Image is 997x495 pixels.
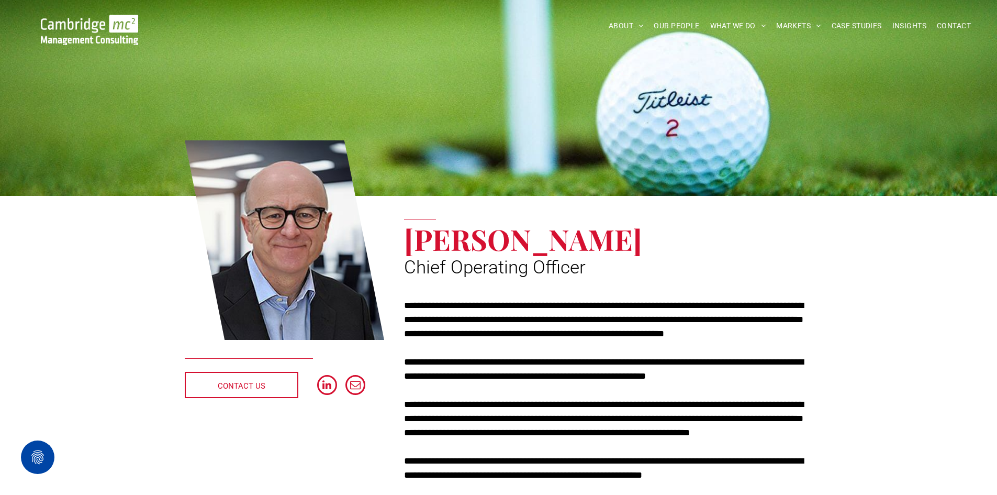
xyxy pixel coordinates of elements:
span: [PERSON_NAME] [404,219,642,258]
a: CONTACT US [185,372,298,398]
a: ABOUT [603,18,649,34]
a: email [345,375,365,398]
span: Chief Operating Officer [404,257,586,278]
span: CONTACT US [218,373,265,399]
a: CONTACT [932,18,976,34]
a: Andrew Fleming | Chief Operating Officer | Cambridge Management Consulting [185,139,385,342]
img: Go to Homepage [41,15,138,45]
a: Your Business Transformed | Cambridge Management Consulting [41,16,138,27]
a: linkedin [317,375,337,398]
a: CASE STUDIES [826,18,887,34]
a: INSIGHTS [887,18,932,34]
a: MARKETS [771,18,826,34]
a: WHAT WE DO [705,18,771,34]
a: OUR PEOPLE [648,18,704,34]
